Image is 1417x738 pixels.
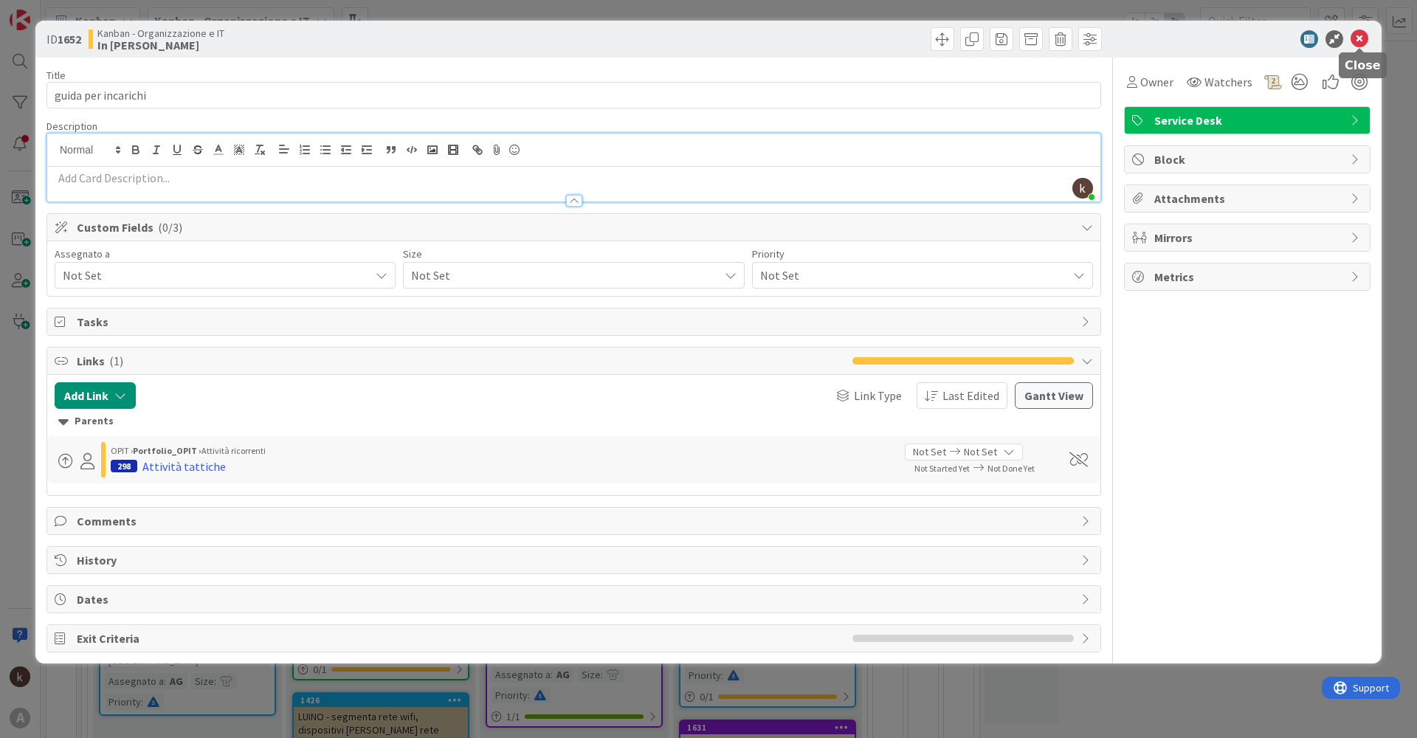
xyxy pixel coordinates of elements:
[77,551,1074,569] span: History
[63,266,370,284] span: Not Set
[1072,178,1093,199] img: AAcHTtd5rm-Hw59dezQYKVkaI0MZoYjvbSZnFopdN0t8vu62=s96-c
[46,30,81,48] span: ID
[142,458,226,475] div: Attività tattiche
[1345,58,1381,72] h5: Close
[1204,73,1252,91] span: Watchers
[1154,268,1343,286] span: Metrics
[77,313,1074,331] span: Tasks
[158,220,182,235] span: ( 0/3 )
[77,512,1074,530] span: Comments
[201,445,266,456] span: Attività ricorrenti
[77,590,1074,608] span: Dates
[133,445,201,456] b: Portfolio_OPIT ›
[760,265,1060,286] span: Not Set
[46,69,66,82] label: Title
[913,444,946,460] span: Not Set
[46,82,1101,108] input: type card name here...
[752,249,1093,259] div: Priority
[1015,382,1093,409] button: Gantt View
[77,352,845,370] span: Links
[55,249,396,259] div: Assegnato a
[914,463,970,474] span: Not Started Yet
[1140,73,1173,91] span: Owner
[854,387,902,404] span: Link Type
[403,249,744,259] div: Size
[97,27,224,39] span: Kanban - Organizzazione e IT
[1154,229,1343,246] span: Mirrors
[111,460,137,472] div: 298
[55,382,136,409] button: Add Link
[46,120,97,133] span: Description
[942,387,999,404] span: Last Edited
[97,39,224,51] b: In [PERSON_NAME]
[58,413,1089,430] div: Parents
[58,32,81,46] b: 1652
[1154,111,1343,129] span: Service Desk
[31,2,67,20] span: Support
[77,218,1074,236] span: Custom Fields
[411,265,711,286] span: Not Set
[111,445,133,456] span: OPIT ›
[109,354,123,368] span: ( 1 )
[987,463,1035,474] span: Not Done Yet
[1154,190,1343,207] span: Attachments
[917,382,1007,409] button: Last Edited
[964,444,997,460] span: Not Set
[77,630,845,647] span: Exit Criteria
[1154,151,1343,168] span: Block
